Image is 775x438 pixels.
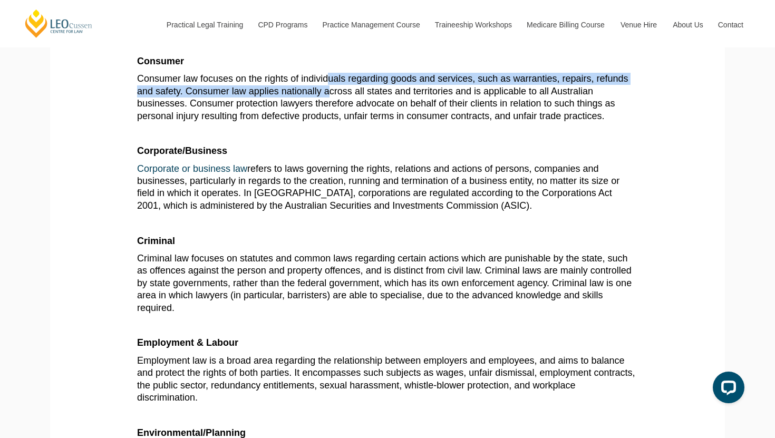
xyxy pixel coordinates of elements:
[137,337,238,348] b: Employment & Labour
[137,163,247,174] a: Corporate or business law
[250,2,314,47] a: CPD Programs
[137,73,628,121] span: Consumer law focuses on the rights of individuals regarding goods and services, such as warrantie...
[159,2,250,47] a: Practical Legal Training
[137,427,246,438] b: Environmental/Planning
[24,8,94,38] a: [PERSON_NAME] Centre for Law
[137,163,619,211] span: refers to laws governing the rights, relations and actions of persons, companies and businesses, ...
[137,253,632,313] span: Criminal law focuses on statutes and common laws regarding certain actions which are punishable b...
[137,236,175,246] b: Criminal
[137,355,635,403] span: Employment law is a broad area regarding the relationship between employers and employees, and ai...
[315,2,427,47] a: Practice Management Course
[427,2,519,47] a: Traineeship Workshops
[704,367,749,412] iframe: LiveChat chat widget
[613,2,665,47] a: Venue Hire
[710,2,751,47] a: Contact
[137,145,227,156] b: Corporate/Business
[665,2,710,47] a: About Us
[519,2,613,47] a: Medicare Billing Course
[137,56,184,66] b: Consumer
